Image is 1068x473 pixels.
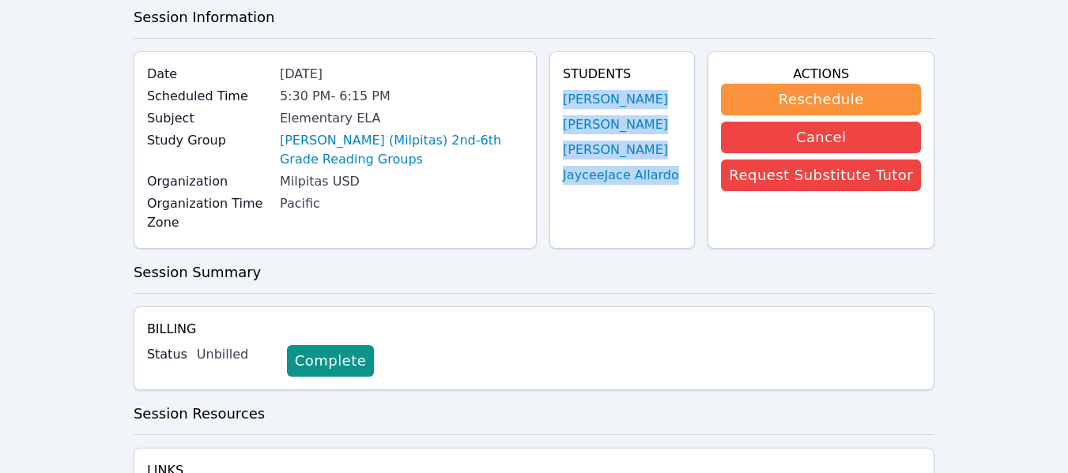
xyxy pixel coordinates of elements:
[147,320,921,339] h4: Billing
[563,65,681,84] h4: Students
[280,109,523,128] div: Elementary ELA
[147,65,270,84] label: Date
[147,345,187,364] label: Status
[134,6,934,28] h3: Session Information
[721,122,921,153] button: Cancel
[280,194,523,213] div: Pacific
[721,160,921,191] button: Request Substitute Tutor
[280,65,523,84] div: [DATE]
[721,84,921,115] button: Reschedule
[197,345,274,364] div: Unbilled
[563,115,668,134] a: [PERSON_NAME]
[147,172,270,191] label: Organization
[147,109,270,128] label: Subject
[147,194,270,232] label: Organization Time Zone
[280,131,523,169] a: [PERSON_NAME] (Milpitas) 2nd-6th Grade Reading Groups
[563,141,668,160] a: [PERSON_NAME]
[134,403,934,425] h3: Session Resources
[563,166,679,185] a: JayceeJace Allardo
[147,131,270,150] label: Study Group
[721,65,921,84] h4: Actions
[287,345,374,377] a: Complete
[147,87,270,106] label: Scheduled Time
[134,261,934,283] h3: Session Summary
[280,87,523,106] div: 5:30 PM - 6:15 PM
[280,172,523,191] div: Milpitas USD
[563,90,668,109] a: [PERSON_NAME]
